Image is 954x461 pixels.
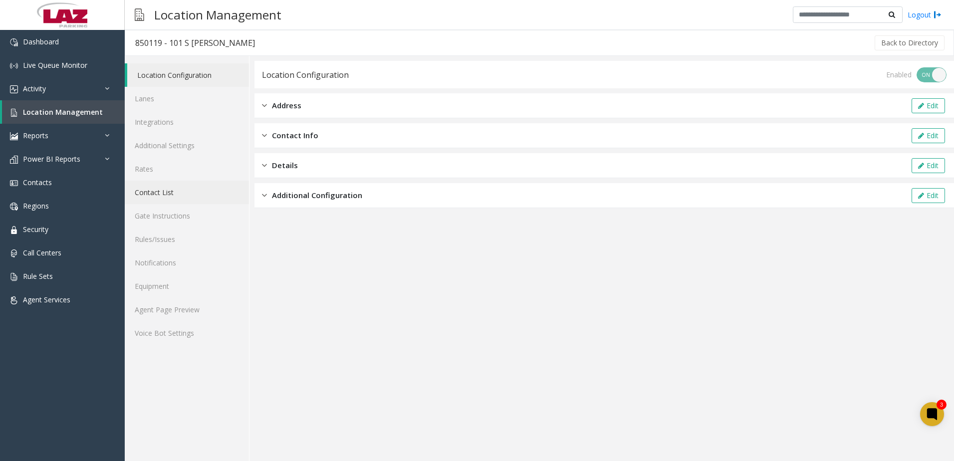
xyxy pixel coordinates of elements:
img: logout [934,9,942,20]
a: Rates [125,157,249,181]
span: Location Management [23,107,103,117]
img: closed [262,190,267,201]
img: 'icon' [10,156,18,164]
img: 'icon' [10,109,18,117]
a: Contact List [125,181,249,204]
a: Integrations [125,110,249,134]
span: Call Centers [23,248,61,257]
a: Gate Instructions [125,204,249,228]
button: Edit [912,158,945,173]
a: Voice Bot Settings [125,321,249,345]
span: Dashboard [23,37,59,46]
span: Security [23,225,48,234]
img: 'icon' [10,249,18,257]
span: Rule Sets [23,271,53,281]
span: Power BI Reports [23,154,80,164]
a: Additional Settings [125,134,249,157]
img: closed [262,130,267,141]
a: Location Management [2,100,125,124]
span: Live Queue Monitor [23,60,87,70]
span: Activity [23,84,46,93]
img: 'icon' [10,296,18,304]
button: Edit [912,128,945,143]
span: Additional Configuration [272,190,362,201]
span: Address [272,100,301,111]
img: closed [262,100,267,111]
button: Back to Directory [875,35,945,50]
img: 'icon' [10,62,18,70]
a: Equipment [125,274,249,298]
img: pageIcon [135,2,144,27]
img: closed [262,160,267,171]
img: 'icon' [10,85,18,93]
span: Contacts [23,178,52,187]
div: 3 [937,400,947,410]
span: Regions [23,201,49,211]
img: 'icon' [10,179,18,187]
div: Enabled [886,69,912,80]
a: Rules/Issues [125,228,249,251]
div: Location Configuration [262,68,349,81]
img: 'icon' [10,203,18,211]
span: Reports [23,131,48,140]
button: Edit [912,188,945,203]
button: Edit [912,98,945,113]
a: Logout [908,9,942,20]
div: 850119 - 101 S [PERSON_NAME] [135,36,255,49]
img: 'icon' [10,132,18,140]
a: Notifications [125,251,249,274]
img: 'icon' [10,226,18,234]
span: Agent Services [23,295,70,304]
a: Location Configuration [127,63,249,87]
span: Contact Info [272,130,318,141]
img: 'icon' [10,273,18,281]
h3: Location Management [149,2,286,27]
a: Lanes [125,87,249,110]
img: 'icon' [10,38,18,46]
a: Agent Page Preview [125,298,249,321]
span: Details [272,160,298,171]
